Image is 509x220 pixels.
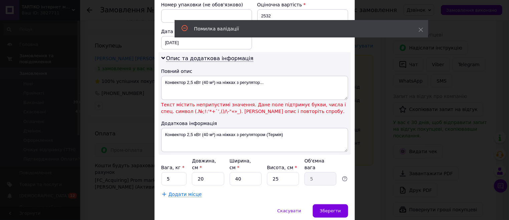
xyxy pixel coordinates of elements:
div: Додаткова інформація [161,120,348,127]
textarea: Конвектор 2,5 кВт (40 м²) на ніжках з регулятор... [161,76,348,100]
span: Опис та додаткова інформація [166,55,254,62]
span: Додати місце [169,192,202,197]
label: Вага, кг [161,165,185,170]
label: Ширина, см [230,158,251,170]
div: Помилка валідації [194,25,402,32]
div: Номер упаковки (не обов'язково) [161,1,252,8]
label: Висота, см [267,165,297,170]
div: Об'ємна вага [304,157,336,171]
span: Зберегти [320,208,341,213]
div: Дата відправки [161,28,252,35]
div: Оціночна вартість [257,1,348,8]
label: Довжина, см [192,158,216,170]
div: Повний опис [161,68,348,75]
textarea: Конвектор 2,5 кВт (40 м²) на ніжках з регулятором (Термія) [161,128,348,152]
span: Текст містить неприпустимі значення. Дане поле підтримує букви, числа і спец. символ (.№;!:'*+`’,... [161,101,348,115]
span: Скасувати [277,208,301,213]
